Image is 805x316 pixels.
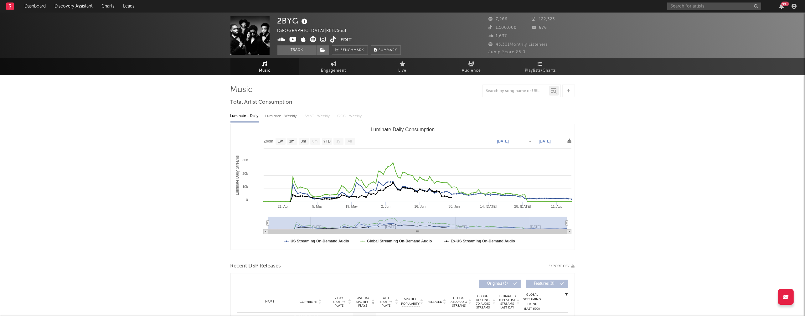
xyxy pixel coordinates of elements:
[514,205,531,208] text: 28. [DATE]
[506,58,575,75] a: Playlists/Charts
[277,27,354,35] div: [GEOGRAPHIC_DATA] | R&B/Soul
[549,264,575,268] button: Export CSV
[667,3,761,10] input: Search for artists
[371,45,401,55] button: Summary
[264,139,273,144] text: Zoom
[381,205,390,208] text: 2. Jun
[451,296,468,308] span: Global ATD Audio Streams
[368,58,437,75] a: Live
[289,139,294,144] text: 1m
[489,43,548,47] span: 43,301 Monthly Listeners
[525,67,556,75] span: Playlists/Charts
[231,124,575,250] svg: Luminate Daily Consumption
[301,139,306,144] text: 3m
[235,155,239,195] text: Luminate Daily Streams
[451,239,515,243] text: Ex-US Streaming On-Demand Audio
[312,139,317,144] text: 6m
[259,67,271,75] span: Music
[475,294,492,309] span: Global Rolling 7D Audio Streams
[336,139,340,144] text: 1y
[332,45,368,55] a: Benchmark
[489,17,508,21] span: 7,266
[462,67,481,75] span: Audience
[499,294,516,309] span: Estimated % Playlist Streams Last Day
[437,58,506,75] a: Audience
[781,2,789,6] div: 99 +
[230,111,259,122] div: Luminate - Daily
[278,139,283,144] text: 1w
[341,47,364,54] span: Benchmark
[242,185,248,189] text: 10k
[530,282,559,286] span: Features ( 0 )
[230,262,281,270] span: Recent DSP Releases
[246,198,248,202] text: 0
[523,293,542,311] div: Global Streaming Trend (Last 60D)
[348,139,352,144] text: All
[497,139,509,143] text: [DATE]
[448,205,460,208] text: 30. Jun
[483,89,549,94] input: Search by song name or URL
[378,296,395,308] span: ATD Spotify Plays
[354,296,371,308] span: Last Day Spotify Plays
[341,36,352,44] button: Edit
[323,139,330,144] text: YTD
[489,34,507,38] span: 1,637
[367,239,432,243] text: Global Streaming On-Demand Audio
[489,50,526,54] span: Jump Score: 85.0
[483,282,512,286] span: Originals ( 3 )
[526,280,568,288] button: Features(0)
[399,67,407,75] span: Live
[230,99,292,106] span: Total Artist Consumption
[489,26,517,30] span: 1,100,000
[379,49,397,52] span: Summary
[242,172,248,175] text: 20k
[300,300,318,304] span: Copyright
[250,299,291,304] div: Name
[277,205,288,208] text: 21. Apr
[299,58,368,75] a: Engagement
[370,127,435,132] text: Luminate Daily Consumption
[779,4,784,9] button: 99+
[345,205,358,208] text: 19. May
[528,139,532,143] text: →
[551,205,562,208] text: 11. Aug
[277,16,309,26] div: 2BYG
[331,296,348,308] span: 7 Day Spotify Plays
[401,297,420,306] span: Spotify Popularity
[532,26,547,30] span: 676
[242,158,248,162] text: 30k
[277,45,317,55] button: Track
[266,111,298,122] div: Luminate - Weekly
[539,139,551,143] text: [DATE]
[291,239,349,243] text: US Streaming On-Demand Audio
[479,280,521,288] button: Originals(3)
[414,205,426,208] text: 16. Jun
[480,205,497,208] text: 14. [DATE]
[321,67,346,75] span: Engagement
[230,58,299,75] a: Music
[312,205,323,208] text: 5. May
[532,17,555,21] span: 122,323
[428,300,442,304] span: Released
